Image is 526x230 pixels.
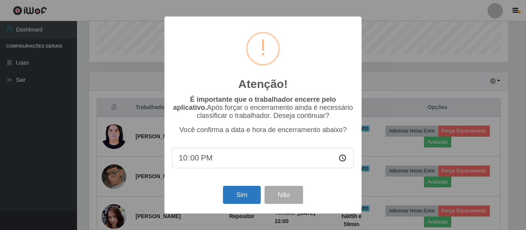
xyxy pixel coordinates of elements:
[265,186,303,204] button: Não
[238,77,288,91] h2: Atenção!
[172,96,354,120] p: Após forçar o encerramento ainda é necessário classificar o trabalhador. Deseja continuar?
[172,126,354,134] p: Você confirma a data e hora de encerramento abaixo?
[223,186,260,204] button: Sim
[173,96,336,111] b: É importante que o trabalhador encerre pelo aplicativo.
